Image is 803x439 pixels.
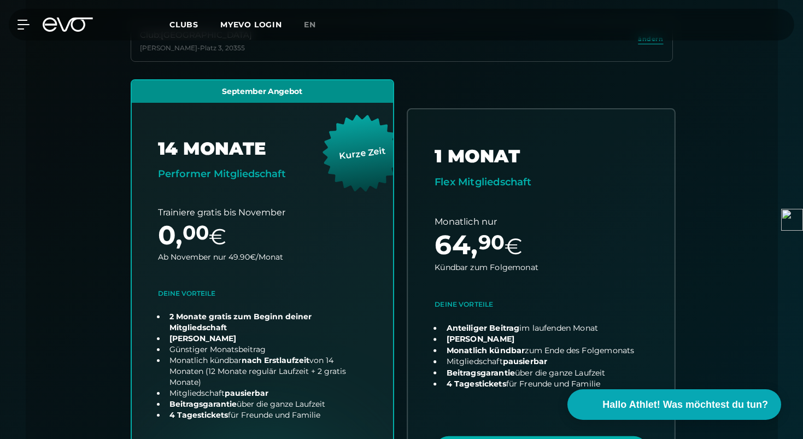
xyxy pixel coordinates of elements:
[169,19,220,30] a: Clubs
[220,20,282,30] a: MYEVO LOGIN
[567,389,781,420] button: Hallo Athlet! Was möchtest du tun?
[304,20,316,30] span: en
[602,397,768,412] span: Hallo Athlet! Was möchtest du tun?
[169,20,198,30] span: Clubs
[781,209,803,231] img: logo.png
[304,19,329,31] a: en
